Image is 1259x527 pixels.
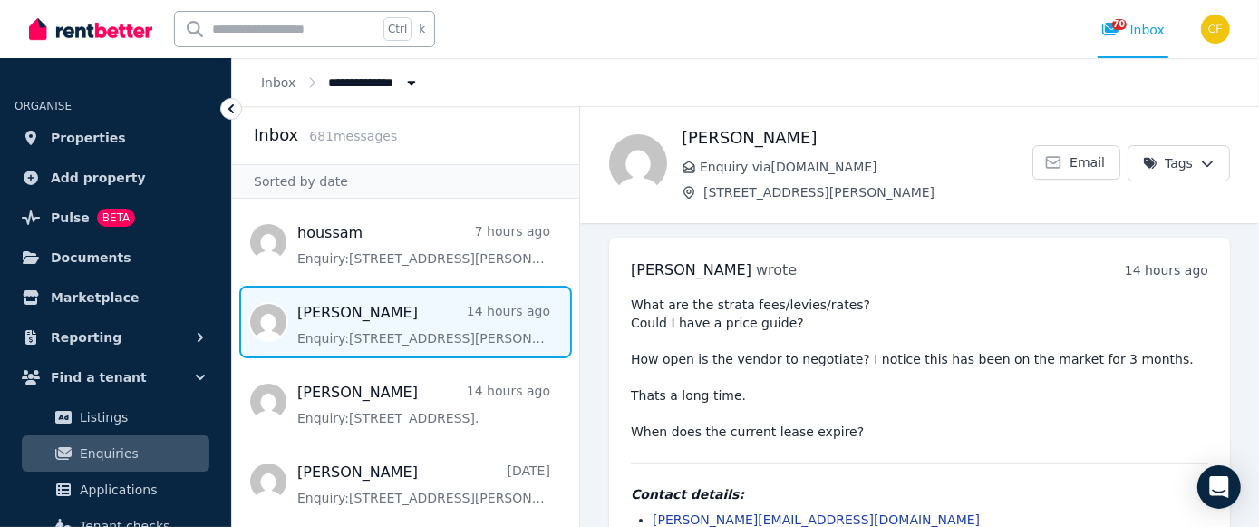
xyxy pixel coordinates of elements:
span: Listings [80,406,202,428]
button: Tags [1128,145,1230,181]
span: Add property [51,167,146,189]
button: Reporting [15,319,217,356]
span: Marketplace [51,287,139,308]
a: Enquiries [22,435,209,472]
span: Pulse [51,207,90,229]
a: [PERSON_NAME]14 hours agoEnquiry:[STREET_ADDRESS]. [297,382,550,427]
span: Ctrl [383,17,412,41]
span: wrote [756,261,797,278]
span: BETA [97,209,135,227]
time: 14 hours ago [1125,263,1208,278]
a: PulseBETA [15,200,217,236]
span: ORGANISE [15,100,72,112]
pre: What are the strata fees/levies/rates? Could I have a price guide? How open is the vendor to nego... [631,296,1208,441]
span: 681 message s [309,129,397,143]
img: RentBetter [29,15,152,43]
a: houssam7 hours agoEnquiry:[STREET_ADDRESS][PERSON_NAME]. [297,222,550,268]
a: [PERSON_NAME][DATE]Enquiry:[STREET_ADDRESS][PERSON_NAME]. [297,462,550,507]
a: Applications [22,472,209,508]
a: Documents [15,239,217,276]
a: [PERSON_NAME]14 hours agoEnquiry:[STREET_ADDRESS][PERSON_NAME]. [297,302,550,347]
span: Enquiries [80,443,202,464]
span: k [419,22,425,36]
div: Open Intercom Messenger [1197,465,1241,509]
a: Marketplace [15,279,217,316]
span: [PERSON_NAME] [631,261,751,278]
nav: Breadcrumb [232,58,450,106]
h2: Inbox [254,122,298,148]
span: Enquiry via [DOMAIN_NAME] [700,158,1032,176]
span: Properties [51,127,126,149]
a: Add property [15,160,217,196]
span: Reporting [51,327,121,348]
a: Email [1032,145,1120,180]
a: Listings [22,399,209,435]
span: 70 [1112,19,1127,30]
span: Applications [80,479,202,501]
img: Anthony Birch [609,134,667,192]
h4: Contact details: [631,485,1208,503]
a: [PERSON_NAME][EMAIL_ADDRESS][DOMAIN_NAME] [653,512,980,527]
img: Christos Fassoulidis [1201,15,1230,44]
span: Find a tenant [51,366,147,388]
span: Documents [51,247,131,268]
button: Find a tenant [15,359,217,395]
a: Inbox [261,75,295,90]
span: [STREET_ADDRESS][PERSON_NAME] [703,183,1032,201]
a: Properties [15,120,217,156]
span: Tags [1143,154,1193,172]
div: Inbox [1101,21,1165,39]
div: Sorted by date [232,164,579,199]
h1: [PERSON_NAME] [682,125,1032,151]
span: Email [1070,153,1105,171]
